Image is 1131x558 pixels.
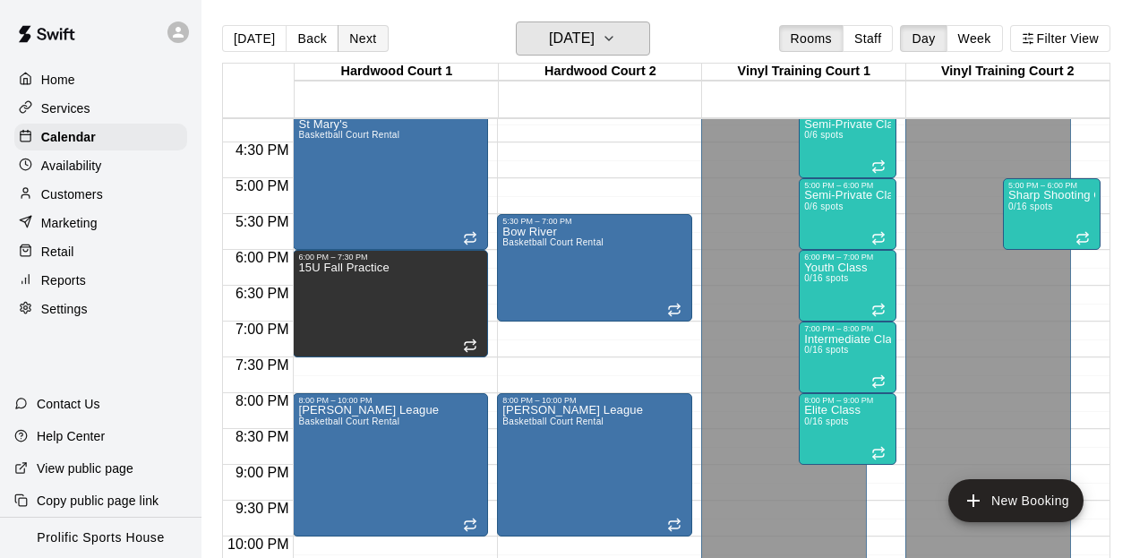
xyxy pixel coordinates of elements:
div: 4:00 PM – 6:00 PM: St Mary's [293,107,488,250]
div: 8:00 PM – 9:00 PM: Elite Class [799,393,896,465]
span: 9:00 PM [231,465,294,480]
div: Vinyl Training Court 2 [906,64,1110,81]
p: Services [41,99,90,117]
a: Customers [14,181,187,208]
button: Back [286,25,338,52]
a: Home [14,66,187,93]
div: 4:00 PM – 5:00 PM: Semi-Private Class [799,107,896,178]
a: Availability [14,152,187,179]
span: 7:30 PM [231,357,294,373]
div: 5:00 PM – 6:00 PM: Semi-Private Class [799,178,896,250]
a: Calendar [14,124,187,150]
p: Calendar [41,128,96,146]
span: Recurring event [463,231,477,245]
div: 6:00 PM – 7:00 PM: Youth Class [799,250,896,322]
span: 6:30 PM [231,286,294,301]
span: 0/16 spots filled [804,273,848,283]
span: Recurring event [667,518,681,532]
div: 6:00 PM – 7:30 PM: 15U Fall Practice [293,250,488,357]
span: 5:00 PM [231,178,294,193]
div: 8:00 PM – 10:00 PM: Brodie League [293,393,488,537]
p: Settings [41,300,88,318]
span: Basketball Court Rental [298,416,399,426]
div: 6:00 PM – 7:00 PM [804,253,891,262]
button: [DATE] [222,25,287,52]
div: 8:00 PM – 10:00 PM: Brodie League [497,393,692,537]
span: Basketball Court Rental [502,237,604,247]
div: 5:30 PM – 7:00 PM: Bow River [497,214,692,322]
div: Hardwood Court 1 [295,64,498,81]
a: Reports [14,267,187,294]
button: [DATE] [516,21,650,56]
div: 5:30 PM – 7:00 PM [502,217,687,226]
div: 8:00 PM – 9:00 PM [804,396,891,405]
span: 6:00 PM [231,250,294,265]
button: add [948,479,1084,522]
p: Retail [41,243,74,261]
div: Hardwood Court 2 [499,64,702,81]
p: Help Center [37,427,105,445]
span: Recurring event [871,159,886,174]
a: Retail [14,238,187,265]
div: 7:00 PM – 8:00 PM: Intermediate Class [799,322,896,393]
span: Recurring event [871,231,886,245]
button: Filter View [1010,25,1110,52]
a: Settings [14,296,187,322]
p: Home [41,71,75,89]
p: Availability [41,157,102,175]
span: Recurring event [871,303,886,317]
span: Recurring event [463,518,477,532]
div: 5:00 PM – 6:00 PM [804,181,891,190]
button: Staff [843,25,894,52]
span: 10:00 PM [223,537,293,552]
p: View public page [37,459,133,477]
a: Marketing [14,210,187,236]
span: 0/16 spots filled [1008,202,1052,211]
p: Reports [41,271,86,289]
span: 5:30 PM [231,214,294,229]
span: 8:00 PM [231,393,294,408]
button: Next [338,25,388,52]
p: Copy public page link [37,492,159,510]
span: Basketball Court Rental [298,130,399,140]
span: Basketball Court Rental [502,416,604,426]
div: 6:00 PM – 7:30 PM [298,253,483,262]
span: 0/16 spots filled [804,345,848,355]
span: 0/6 spots filled [804,130,844,140]
span: Recurring event [463,339,477,353]
h6: [DATE] [549,26,595,51]
span: Recurring event [871,446,886,460]
span: 7:00 PM [231,322,294,337]
span: 0/6 spots filled [804,202,844,211]
button: Rooms [779,25,844,52]
a: Services [14,95,187,122]
div: 8:00 PM – 10:00 PM [298,396,483,405]
span: 8:30 PM [231,429,294,444]
div: 7:00 PM – 8:00 PM [804,324,891,333]
span: 0/16 spots filled [804,416,848,426]
span: 9:30 PM [231,501,294,516]
div: 5:00 PM – 6:00 PM: Sharp Shooting Class [1003,178,1101,250]
p: Contact Us [37,395,100,413]
button: Week [947,25,1003,52]
span: Recurring event [871,374,886,389]
p: Prolific Sports House [37,528,164,547]
span: Recurring event [1075,231,1090,245]
div: 8:00 PM – 10:00 PM [502,396,687,405]
p: Marketing [41,214,98,232]
div: Vinyl Training Court 1 [702,64,905,81]
button: Day [900,25,947,52]
p: Customers [41,185,103,203]
span: Recurring event [667,303,681,317]
div: 5:00 PM – 6:00 PM [1008,181,1095,190]
span: 4:30 PM [231,142,294,158]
